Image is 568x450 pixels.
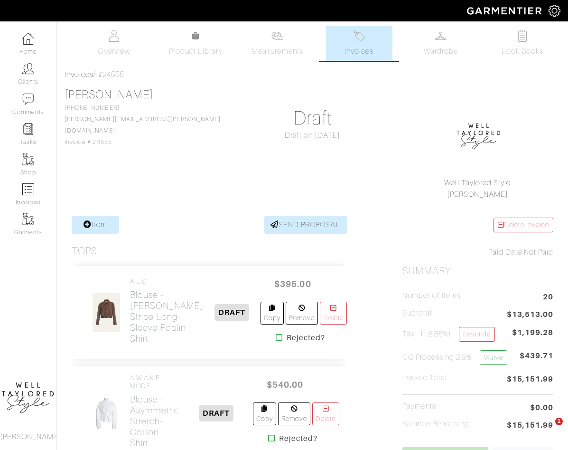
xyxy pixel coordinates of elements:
[72,245,97,257] h3: Tops
[516,30,528,42] img: todo-9ac3debb85659649dc8f770b8b6100bb5dab4b48dedcbae339e5042a72dfd3cc.svg
[555,418,563,425] span: 1
[130,374,180,390] h4: A.W.A.K.E. MODE
[278,402,310,425] a: Remove
[543,291,553,304] span: 20
[402,420,470,429] h5: Balance Remaining
[237,130,388,141] div: Draft on [DATE]
[237,107,388,130] h1: Draft
[408,26,474,61] a: Wardrobe
[320,302,346,325] a: Delete
[22,153,34,165] img: garments-icon-b7da505a4dc4fd61783c78ac3ca0ef83fa9d6f193b1c9dc38574b1d14d53ca28.png
[489,26,556,61] a: Look Books
[108,30,120,42] img: basicinfo-40fd8af6dae0f16599ec9e87c0ef1c0a1fdea2edbe929e3d69a839185d80c458.svg
[162,30,229,57] a: Product Library
[435,30,447,42] img: wardrobe-487a4870c1b7c33e795ec22d11cfc2ed9d08956e64fb3008fe2437562e282088.svg
[251,46,303,57] span: Measurements
[462,2,549,19] img: garmentier-logo-header-white-b43fb05a5012e4ada735d5af1a66efaba907eab6374d6393d1fbf88cb4ef424d.png
[459,327,494,342] a: Override
[92,293,121,333] img: 57HCicSbgG5FvFHcnK9yQT2G
[424,46,458,57] span: Wardrobe
[530,402,553,413] span: $0.00
[402,309,432,318] h5: Subtotal
[312,402,339,425] a: Delete
[214,304,249,321] span: DRAFT
[502,46,544,57] span: Look Books
[244,26,311,61] a: Measurements
[72,216,119,234] a: Item
[253,402,276,425] a: Copy
[199,405,233,421] span: DRAFT
[169,46,223,57] span: Product Library
[22,183,34,195] img: orders-icon-0abe47150d42831381b5fb84f609e132dff9fe21cb692f30cb5eec754e2cba89.png
[455,111,503,158] img: 1593278135251.png.png
[488,248,524,257] span: Paid Date:
[447,190,509,199] a: [PERSON_NAME]
[326,26,392,61] a: Invoices
[93,393,119,433] img: oqy3Mq7hjvvHsbwQw4Q8Hhqq
[353,30,365,42] img: orders-27d20c2124de7fd6de4e0e44c1d41de31381a507db9b33961299e4e07d508b8c.svg
[257,374,314,395] span: $540.00
[402,327,495,342] h5: Tax ( : 8.88%)
[65,105,221,145] span: [PHONE_NUMBER] Invoice # 24555
[65,69,560,80] div: / #24555
[279,433,317,444] strong: Rejected?
[480,350,507,365] a: Waive
[402,350,507,365] h5: CC Processing 2.9%
[271,30,283,42] img: measurements-466bbee1fd09ba9460f595b01e5d73f9e2bff037440d3c8f018324cb6cdf7a4a.svg
[264,216,347,234] a: SEND PROPOSAL
[98,46,130,57] span: Overview
[261,302,284,325] a: Copy
[287,332,325,344] strong: Rejected?
[402,291,461,300] h5: Number of Items
[65,88,153,101] a: [PERSON_NAME]
[264,274,321,294] span: $395.00
[402,265,553,277] h2: Summary
[507,373,554,386] span: $15,151.99
[65,70,93,79] a: Invoices
[402,402,436,411] h5: Payments
[536,418,559,440] iframe: Intercom live chat
[507,420,554,432] span: $15,151.99
[520,350,553,369] span: $439.71
[22,123,34,135] img: reminder-icon-8004d30b9f0a5d33ae49ab947aed9ed385cf756f9e5892f1edd6e32f2345188e.png
[512,327,553,338] span: $1,199.28
[402,247,553,258] div: Not Paid
[22,213,34,225] img: garments-icon-b7da505a4dc4fd61783c78ac3ca0ef83fa9d6f193b1c9dc38574b1d14d53ca28.png
[507,309,554,322] span: $13,513.00
[402,373,447,383] h5: Invoice Total
[130,278,204,344] a: A.L.C. Blouse -[PERSON_NAME] Stripe Long-Sleeve Poplin Shirt
[22,63,34,75] img: clients-icon-6bae9207a08558b7cb47a8932f037763ab4055f8c8b6bfacd5dc20c3e0201464.png
[286,302,318,325] a: Remove
[130,289,204,344] h2: Blouse - [PERSON_NAME] Stripe Long-Sleeve Poplin Shirt
[22,33,34,45] img: dashboard-icon-dbcd8f5a0b271acd01030246c82b418ddd0df26cd7fceb0bd07c9910d44c42f6.png
[22,93,34,105] img: comment-icon-a0a6a9ef722e966f86d9cbdc48e553b5cf19dbc54f86b18d962a5391bc8f6eb6.png
[444,179,511,187] a: Well Taylored Style
[130,278,204,286] h4: A.L.C.
[345,46,373,57] span: Invoices
[130,394,180,449] h2: Blouse - Asymmetric Stretch-Cotton Shirt
[65,116,221,134] a: [PERSON_NAME][EMAIL_ADDRESS][PERSON_NAME][DOMAIN_NAME]
[81,26,147,61] a: Overview
[549,5,560,17] img: gear-icon-white-bd11855cb880d31180b6d7d6211b90ccbf57a29d726f0c71d8c61bd08dd39cc2.png
[130,374,180,449] a: A.W.A.K.E. MODE Blouse -Asymmetric Stretch-Cotton Shirt
[494,218,553,232] a: Delete Invoice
